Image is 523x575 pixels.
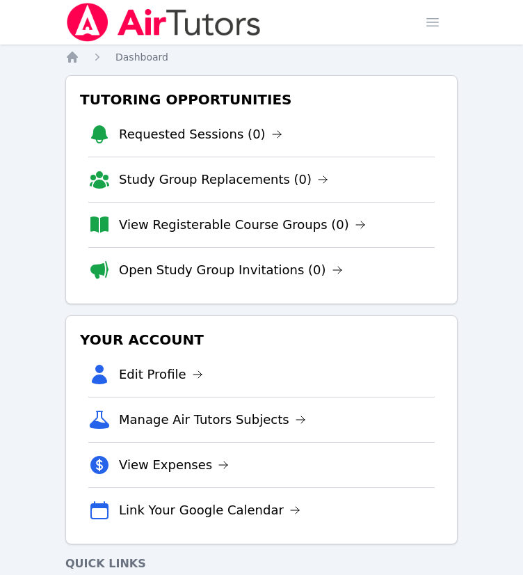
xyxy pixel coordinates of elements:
a: Open Study Group Invitations (0) [119,260,343,280]
a: Edit Profile [119,365,203,384]
nav: Breadcrumb [65,50,458,64]
span: Dashboard [115,52,168,63]
a: Requested Sessions (0) [119,125,282,144]
a: Study Group Replacements (0) [119,170,328,189]
h4: Quick Links [65,556,458,572]
h3: Your Account [77,327,446,352]
a: Manage Air Tutors Subjects [119,410,306,430]
a: View Registerable Course Groups (0) [119,215,366,235]
h3: Tutoring Opportunities [77,87,446,112]
img: Air Tutors [65,3,262,42]
a: Link Your Google Calendar [119,501,300,520]
a: Dashboard [115,50,168,64]
a: View Expenses [119,455,229,475]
